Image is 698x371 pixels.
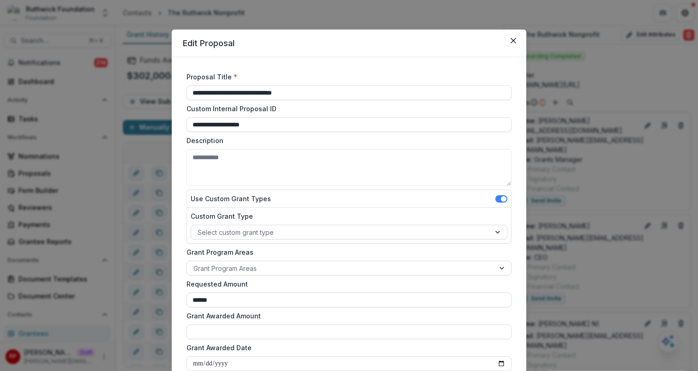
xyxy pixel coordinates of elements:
[187,343,506,353] label: Grant Awarded Date
[191,211,502,221] label: Custom Grant Type
[187,247,506,257] label: Grant Program Areas
[172,30,526,57] header: Edit Proposal
[187,72,506,82] label: Proposal Title
[187,279,506,289] label: Requested Amount
[506,33,521,48] button: Close
[187,136,506,145] label: Description
[187,311,506,321] label: Grant Awarded Amount
[187,104,506,114] label: Custom Internal Proposal ID
[191,194,271,203] label: Use Custom Grant Types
